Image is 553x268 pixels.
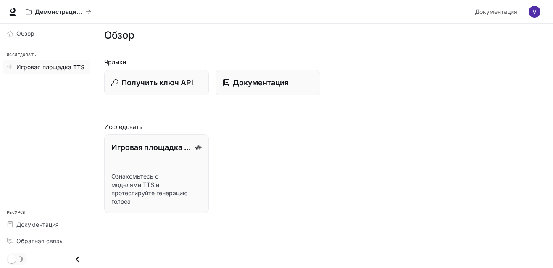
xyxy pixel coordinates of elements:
p: Игровая площадка TTS [111,142,192,153]
h2: Исследовать [104,122,543,131]
span: Обратная связь [16,236,63,245]
span: Переключение темного режима [8,254,16,263]
img: Аватар пользователя [529,6,540,18]
span: Документация [16,220,59,229]
h2: Ярлыки [104,58,543,66]
button: Получить ключ API [104,70,209,95]
span: Документация [475,7,517,17]
a: Документация [471,3,523,20]
span: Игровая площадка TTS [16,63,84,71]
a: Обратная связь [3,234,90,248]
button: Все рабочие пространства [22,3,95,20]
p: Документация [233,77,289,88]
p: Получить ключ API [121,77,193,88]
p: Ознакомьтесь с моделями TTS и протестируйте генерацию голоса [111,172,202,206]
p: Демонстрации ИИ в игровом мире [35,8,82,16]
a: Документация [3,217,90,232]
button: Закрытие ящика [68,251,87,268]
h1: Обзор [104,27,134,44]
span: Обзор [16,29,34,38]
a: Обзор [3,26,90,41]
a: Игровая площадка TTS [3,60,90,74]
a: Игровая площадка TTSОзнакомьтесь с моделями TTS и протестируйте генерацию голоса [104,134,209,213]
a: Документация [216,70,320,95]
button: Аватар пользователя [526,3,543,20]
